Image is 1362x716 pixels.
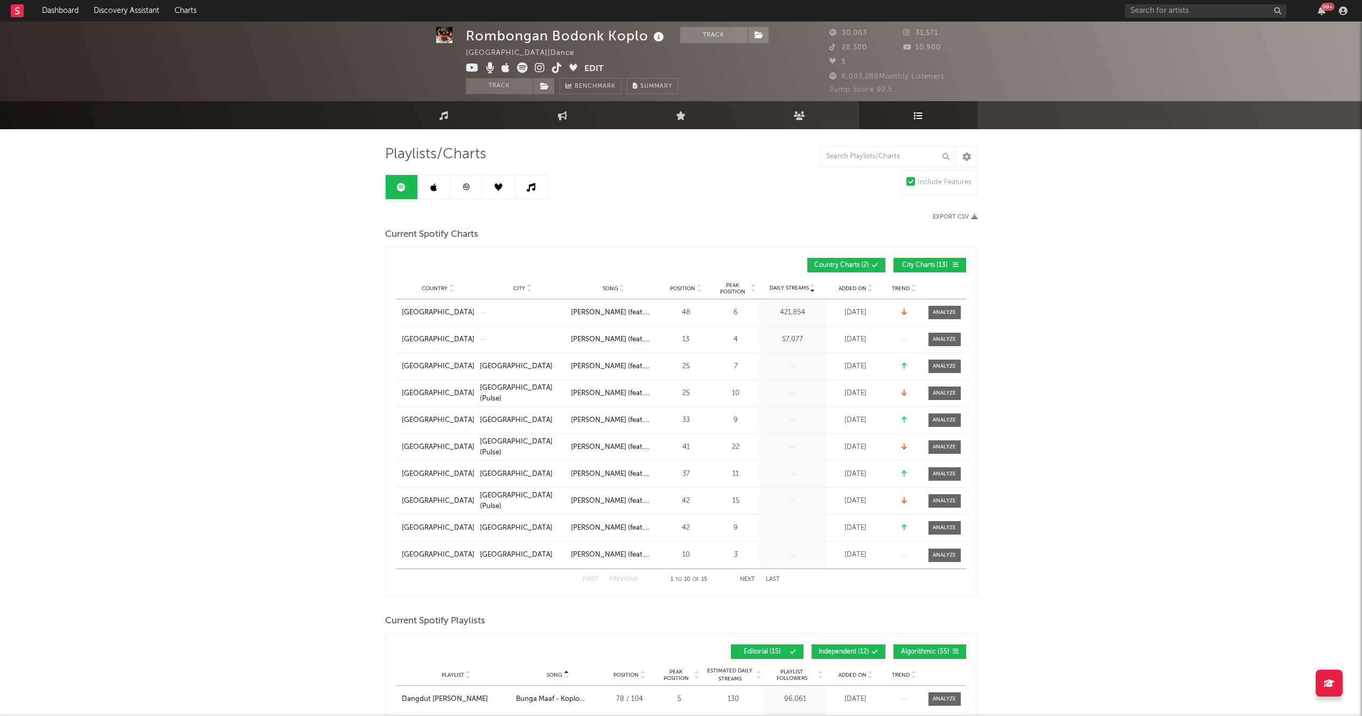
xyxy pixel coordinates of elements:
div: 130 [705,694,762,705]
div: 22 [716,442,756,453]
span: Country Charts ( 2 ) [814,262,869,269]
div: 9 [716,523,756,534]
a: [GEOGRAPHIC_DATA] [402,442,474,453]
span: Editorial ( 15 ) [738,649,787,655]
div: 96,061 [767,694,823,705]
div: 78 / 104 [605,694,654,705]
div: 33 [662,415,710,426]
a: [GEOGRAPHIC_DATA] (Pulse) [480,490,565,511]
div: [PERSON_NAME] (feat. [GEOGRAPHIC_DATA]) [571,550,656,560]
div: 13 [662,334,710,345]
span: Song [547,672,562,678]
a: [GEOGRAPHIC_DATA] [480,361,565,372]
div: 37 [662,469,710,480]
div: Bunga Maaf - Koplo Version [516,694,600,705]
div: Rombongan Bodonk Koplo [466,27,667,45]
div: 42 [662,496,710,507]
span: 31,571 [903,30,938,37]
button: Edit [584,62,604,76]
input: Search for artists [1125,4,1287,18]
span: Estimated Daily Streams [705,667,755,683]
div: 15 [716,496,756,507]
div: 421,854 [762,307,823,318]
a: [GEOGRAPHIC_DATA] [402,388,474,399]
span: Playlist Followers [767,669,817,682]
button: Track [680,27,748,43]
span: Trend [892,285,910,292]
div: [GEOGRAPHIC_DATA] [480,415,553,426]
span: Added On [839,672,867,678]
span: Position [613,672,639,678]
button: Export CSV [933,214,977,220]
div: 3 [716,550,756,560]
div: 4 [716,334,756,345]
div: 10 [662,550,710,560]
a: [PERSON_NAME] (feat. [GEOGRAPHIC_DATA]) [571,415,656,426]
button: Previous [609,577,638,582]
a: [GEOGRAPHIC_DATA] [480,523,565,534]
span: 6,093,288 Monthly Listeners [829,73,945,80]
div: [GEOGRAPHIC_DATA] [480,523,553,534]
span: Added On [839,285,867,292]
a: [GEOGRAPHIC_DATA] [402,307,474,318]
a: [GEOGRAPHIC_DATA] [402,361,474,372]
span: Peak Position [716,282,750,295]
span: 30,003 [829,30,867,37]
span: of [693,577,699,582]
div: 1 10 15 [659,573,718,586]
a: [GEOGRAPHIC_DATA] [402,415,474,426]
span: Position [670,285,695,292]
div: 11 [716,469,756,480]
a: [GEOGRAPHIC_DATA] [480,415,565,426]
span: Playlists/Charts [385,148,486,161]
div: 9 [716,415,756,426]
button: Next [740,577,755,582]
a: Benchmark [560,78,621,94]
a: [PERSON_NAME] (feat. [GEOGRAPHIC_DATA]) [571,496,656,507]
div: [GEOGRAPHIC_DATA] [402,496,474,507]
a: [GEOGRAPHIC_DATA] [402,550,474,560]
div: 42 [662,523,710,534]
div: [GEOGRAPHIC_DATA] (Pulse) [480,383,565,404]
div: [DATE] [829,550,883,560]
span: Current Spotify Charts [385,228,478,241]
span: 10,900 [903,44,941,51]
input: Search Playlists/Charts [820,146,955,167]
div: Include Features [918,176,972,189]
div: [GEOGRAPHIC_DATA] | Dance [466,47,586,60]
div: 57,077 [762,334,823,345]
div: [DATE] [829,442,883,453]
a: [GEOGRAPHIC_DATA] [480,550,565,560]
div: [GEOGRAPHIC_DATA] [480,469,553,480]
div: [GEOGRAPHIC_DATA] [480,361,553,372]
span: City Charts ( 13 ) [900,262,950,269]
span: Benchmark [575,80,616,93]
button: Track [466,78,533,94]
a: [PERSON_NAME] (feat. [GEOGRAPHIC_DATA]) [571,307,656,318]
div: 41 [662,442,710,453]
div: [DATE] [829,307,883,318]
div: 48 [662,307,710,318]
div: Dangdut [PERSON_NAME] [402,694,488,705]
a: [GEOGRAPHIC_DATA] [402,469,474,480]
a: [GEOGRAPHIC_DATA] [480,469,565,480]
button: Algorithmic(55) [893,644,966,659]
div: [GEOGRAPHIC_DATA] (Pulse) [480,437,565,458]
div: [PERSON_NAME] (feat. [GEOGRAPHIC_DATA]) [571,469,656,480]
span: Peak Position [659,669,693,682]
span: City [513,285,525,292]
div: [DATE] [829,334,883,345]
div: [GEOGRAPHIC_DATA] [402,334,474,345]
a: [GEOGRAPHIC_DATA] [402,523,474,534]
div: [DATE] [829,694,883,705]
span: Country [422,285,448,292]
a: Dangdut [PERSON_NAME] [402,694,511,705]
a: [PERSON_NAME] (feat. [GEOGRAPHIC_DATA]) [571,388,656,399]
span: to [675,577,682,582]
div: [PERSON_NAME] (feat. [GEOGRAPHIC_DATA]) [571,334,656,345]
span: Current Spotify Playlists [385,615,485,628]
